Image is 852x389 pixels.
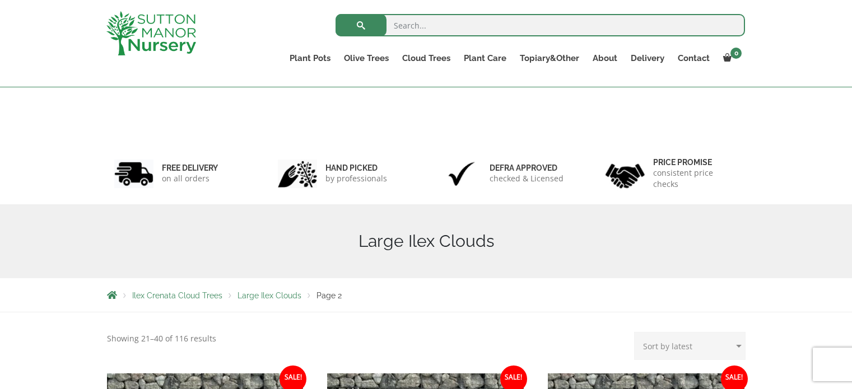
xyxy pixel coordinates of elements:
h6: hand picked [325,163,387,173]
a: Large Ilex Clouds [238,291,301,300]
a: About [586,50,624,66]
img: 2.jpg [278,160,317,188]
img: logo [106,11,196,55]
a: Cloud Trees [395,50,457,66]
a: Topiary&Other [513,50,586,66]
img: 1.jpg [114,160,153,188]
p: checked & Licensed [490,173,564,184]
h6: Price promise [653,157,738,167]
p: Showing 21–40 of 116 results [107,332,216,345]
span: Page 2 [316,291,342,300]
a: 0 [716,50,745,66]
a: Plant Care [457,50,513,66]
img: 3.jpg [442,160,481,188]
p: by professionals [325,173,387,184]
a: Contact [671,50,716,66]
a: Delivery [624,50,671,66]
span: 0 [730,48,742,59]
a: Plant Pots [283,50,337,66]
p: on all orders [162,173,218,184]
select: Shop order [634,332,746,360]
h6: Defra approved [490,163,564,173]
input: Search... [336,14,745,36]
h1: Large Ilex Clouds [107,231,746,251]
h6: FREE DELIVERY [162,163,218,173]
a: Ilex Crenata Cloud Trees [132,291,222,300]
a: Olive Trees [337,50,395,66]
img: 4.jpg [606,157,645,191]
nav: Breadcrumbs [107,290,746,299]
p: consistent price checks [653,167,738,190]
